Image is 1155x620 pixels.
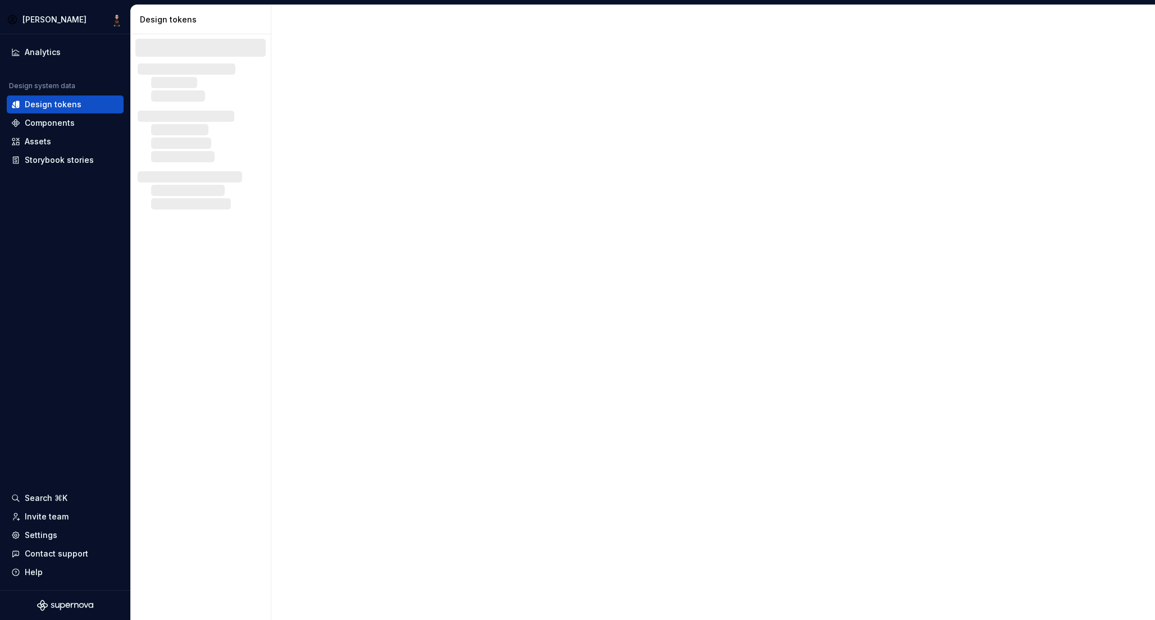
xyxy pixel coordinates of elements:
[7,508,124,526] a: Invite team
[25,548,88,559] div: Contact support
[7,563,124,581] button: Help
[25,530,57,541] div: Settings
[7,114,124,132] a: Components
[7,43,124,61] a: Analytics
[25,99,81,110] div: Design tokens
[7,489,124,507] button: Search ⌘K
[25,154,94,166] div: Storybook stories
[7,545,124,563] button: Contact support
[25,117,75,129] div: Components
[140,14,266,25] div: Design tokens
[7,151,124,169] a: Storybook stories
[25,136,51,147] div: Assets
[9,81,75,90] div: Design system data
[110,13,124,26] img: Adam
[25,493,67,504] div: Search ⌘K
[25,567,43,578] div: Help
[37,600,93,611] svg: Supernova Logo
[7,526,124,544] a: Settings
[22,14,87,25] div: [PERSON_NAME]
[7,133,124,151] a: Assets
[25,511,69,522] div: Invite team
[2,7,128,31] button: [PERSON_NAME]Adam
[25,47,61,58] div: Analytics
[7,95,124,113] a: Design tokens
